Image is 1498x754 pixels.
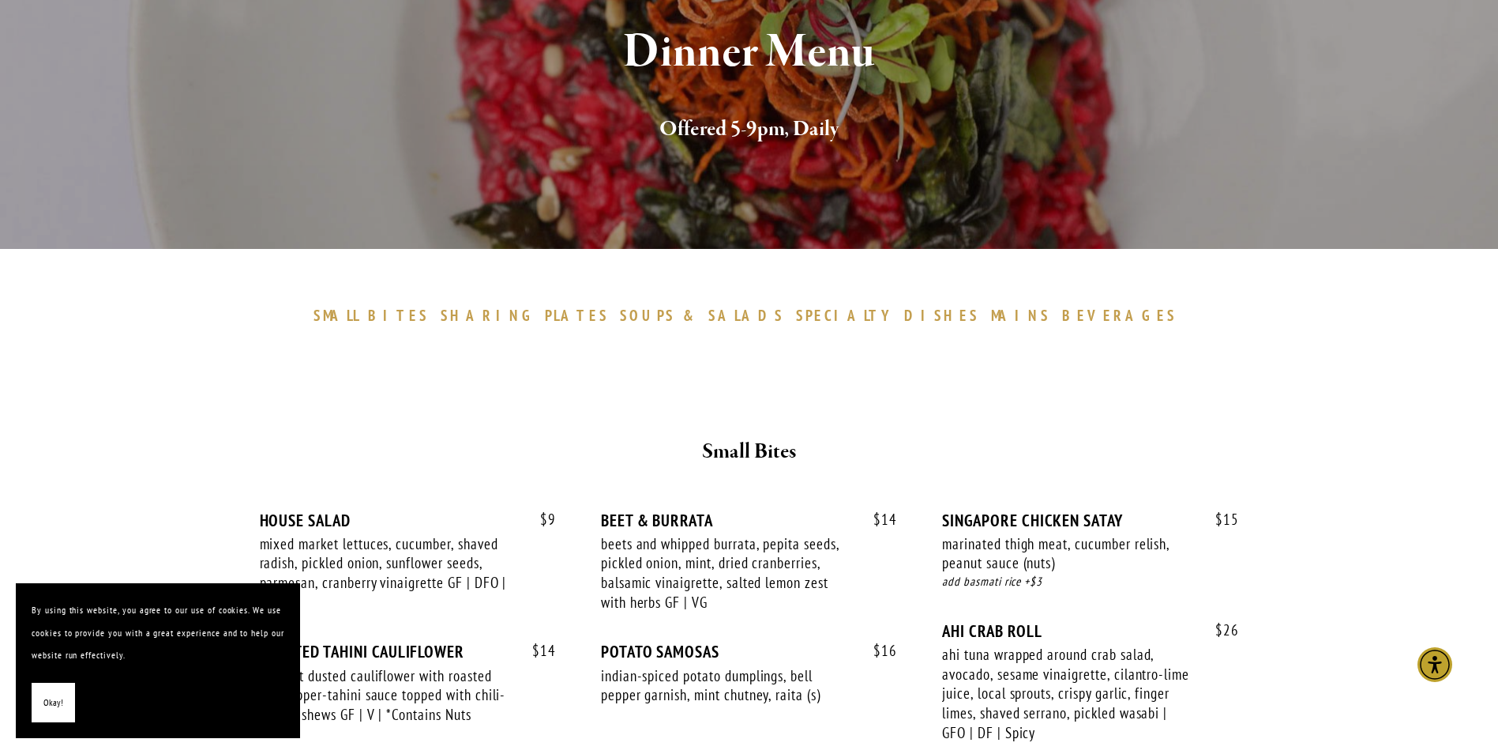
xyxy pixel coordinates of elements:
span: MAINS [991,306,1050,325]
span: 15 [1200,511,1239,529]
a: MAINS [991,306,1058,325]
span: 26 [1200,621,1239,639]
div: beets and whipped burrata, pepita seeds, pickled onion, mint, dried cranberries, balsamic vinaigr... [601,534,852,613]
span: BEVERAGES [1062,306,1177,325]
div: indian-spiced potato dumplings, bell pepper garnish, mint chutney, raita (s) [601,666,852,705]
a: SMALLBITES [313,306,437,325]
span: SHARING [441,306,537,325]
span: $ [540,510,548,529]
a: BEVERAGES [1062,306,1185,325]
span: $ [873,510,881,529]
span: Okay! [43,692,63,714]
span: SALADS [708,306,784,325]
div: Accessibility Menu [1417,647,1452,682]
div: SINGAPORE CHICKEN SATAY [942,511,1238,530]
p: By using this website, you agree to our use of cookies. We use cookies to provide you with a grea... [32,599,284,667]
div: ahi tuna wrapped around crab salad, avocado, sesame vinaigrette, cilantro-lime juice, local sprou... [942,645,1193,743]
span: SMALL [313,306,361,325]
div: add basmati rice +$3 [942,573,1238,591]
div: AHI CRAB ROLL [942,621,1238,641]
span: 9 [524,511,556,529]
span: $ [1215,510,1223,529]
span: 14 [516,642,556,660]
span: $ [532,641,540,660]
a: SOUPS&SALADS [620,306,791,325]
h2: Offered 5-9pm, Daily [289,113,1210,146]
h1: Dinner Menu [289,27,1210,78]
strong: Small Bites [702,438,796,466]
div: baharat dusted cauliflower with roasted red pepper-tahini sauce topped with chili-lime cashews GF... [260,666,511,725]
span: & [683,306,700,325]
span: DISHES [904,306,979,325]
a: SHARINGPLATES [441,306,616,325]
div: POTATO SAMOSAS [601,642,897,662]
span: BITES [368,306,429,325]
div: mixed market lettuces, cucumber, shaved radish, pickled onion, sunflower seeds, parmesan, cranber... [260,534,511,613]
div: BEET & BURRATA [601,511,897,530]
span: SOUPS [620,306,675,325]
span: 16 [858,642,897,660]
span: PLATES [545,306,609,325]
span: 14 [858,511,897,529]
button: Okay! [32,683,75,723]
span: SPECIALTY [796,306,897,325]
span: $ [1215,620,1223,639]
span: $ [873,641,881,660]
section: Cookie banner [16,583,300,738]
div: HOUSE SALAD [260,511,556,530]
div: ROASTED TAHINI CAULIFLOWER [260,642,556,662]
a: SPECIALTYDISHES [796,306,987,325]
div: marinated thigh meat, cucumber relish, peanut sauce (nuts) [942,534,1193,573]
